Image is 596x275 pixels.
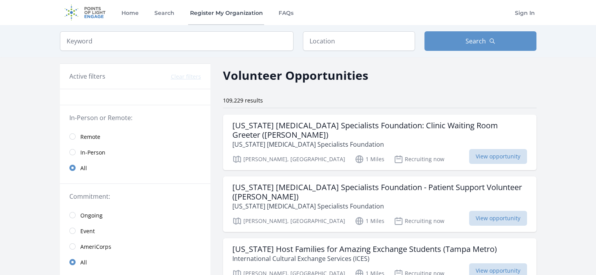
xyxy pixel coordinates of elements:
span: View opportunity [469,211,527,226]
h3: [US_STATE] Host Families for Amazing Exchange Students (Tampa Metro) [232,244,497,254]
span: AmeriCorps [80,243,111,251]
a: Event [60,223,210,239]
p: Recruiting now [394,216,444,226]
input: Keyword [60,31,293,51]
p: 1 Miles [355,155,384,164]
span: All [80,259,87,266]
span: Ongoing [80,212,103,219]
a: In-Person [60,144,210,160]
h3: [US_STATE] [MEDICAL_DATA] Specialists Foundation - Patient Support Volunteer ([PERSON_NAME]) [232,183,527,201]
a: AmeriCorps [60,239,210,254]
span: Event [80,227,95,235]
span: 109,229 results [223,97,263,104]
p: International Cultural Exchange Services (ICES) [232,254,497,263]
p: [US_STATE] [MEDICAL_DATA] Specialists Foundation [232,201,527,211]
legend: In-Person or Remote: [69,113,201,122]
a: [US_STATE] [MEDICAL_DATA] Specialists Foundation - Patient Support Volunteer ([PERSON_NAME]) [US_... [223,176,536,232]
button: Search [424,31,536,51]
a: Remote [60,129,210,144]
a: [US_STATE] [MEDICAL_DATA] Specialists Foundation: Clinic Waiting Room Greeter ([PERSON_NAME]) [US... [223,115,536,170]
a: Ongoing [60,207,210,223]
legend: Commitment: [69,192,201,201]
span: In-Person [80,149,105,156]
a: All [60,160,210,176]
span: Remote [80,133,100,141]
span: All [80,164,87,172]
h3: Active filters [69,72,105,81]
p: Recruiting now [394,155,444,164]
h2: Volunteer Opportunities [223,67,368,84]
h3: [US_STATE] [MEDICAL_DATA] Specialists Foundation: Clinic Waiting Room Greeter ([PERSON_NAME]) [232,121,527,140]
span: Search [466,36,486,46]
a: All [60,254,210,270]
input: Location [303,31,415,51]
p: [PERSON_NAME], [GEOGRAPHIC_DATA] [232,155,345,164]
p: 1 Miles [355,216,384,226]
p: [US_STATE] [MEDICAL_DATA] Specialists Foundation [232,140,527,149]
span: View opportunity [469,149,527,164]
p: [PERSON_NAME], [GEOGRAPHIC_DATA] [232,216,345,226]
button: Clear filters [171,73,201,81]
